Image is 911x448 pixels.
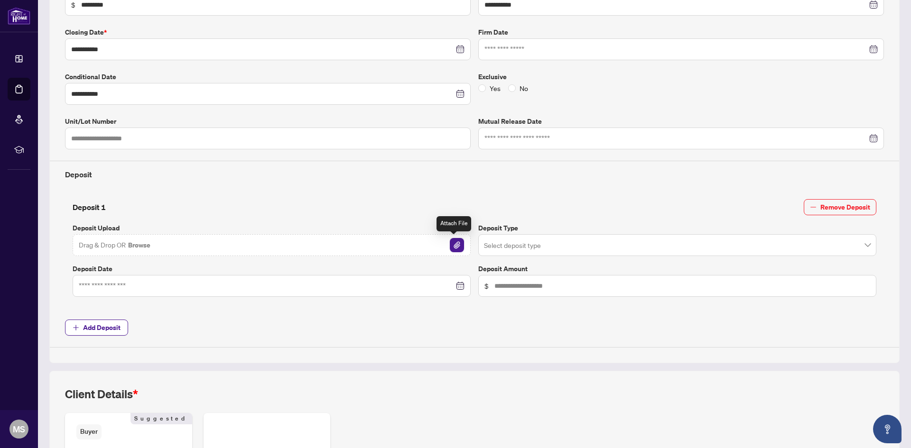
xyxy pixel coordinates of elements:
h4: Deposit [65,169,884,180]
label: Exclusive [478,72,884,82]
label: Unit/Lot Number [65,116,471,127]
span: No [516,83,532,93]
span: plus [73,324,79,331]
h2: Client Details [65,386,138,402]
label: Deposit Upload [73,223,471,233]
button: File Attachement [449,238,465,253]
span: Add Deposit [83,320,121,335]
span: minus [810,204,817,210]
button: Add Deposit [65,320,128,336]
button: Remove Deposit [804,199,876,215]
label: Deposit Date [73,264,471,274]
label: Deposit Amount [478,264,876,274]
span: Buyer [76,424,102,439]
span: $ [484,281,489,291]
label: Conditional Date [65,72,471,82]
label: Firm Date [478,27,884,37]
h4: Deposit 1 [73,201,106,213]
button: Browse [127,239,151,251]
div: Attach File [437,216,471,231]
label: Closing Date [65,27,471,37]
span: MS [13,422,25,436]
label: Deposit Type [478,223,876,233]
span: Yes [486,83,504,93]
span: Suggested [130,413,192,424]
label: Mutual Release Date [478,116,884,127]
span: Remove Deposit [820,200,870,215]
button: Open asap [873,415,902,443]
img: logo [8,7,30,25]
span: Drag & Drop OR BrowseFile Attachement [73,234,471,256]
span: Drag & Drop OR [79,239,151,251]
img: File Attachement [450,238,464,252]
